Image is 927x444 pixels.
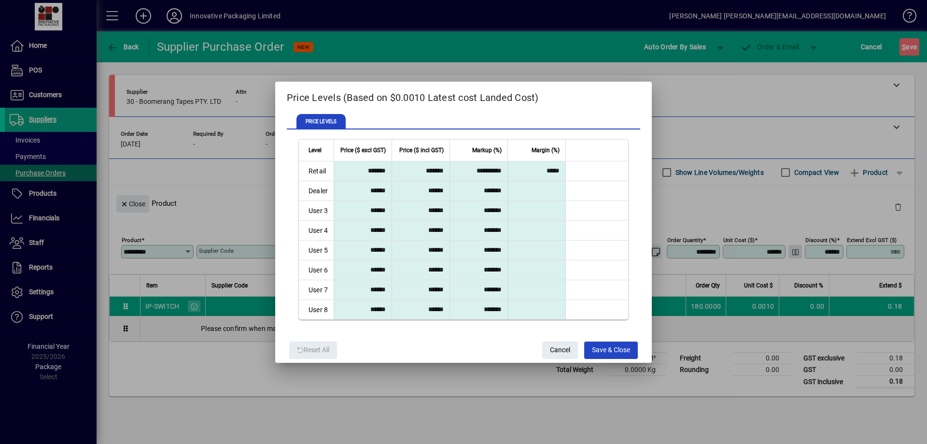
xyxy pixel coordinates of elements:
[299,161,334,181] td: Retail
[299,181,334,201] td: Dealer
[340,145,386,156] span: Price ($ excl GST)
[309,145,322,156] span: Level
[275,82,652,110] h2: Price Levels (Based on $0.0010 Latest cost Landed Cost)
[532,145,560,156] span: Margin (%)
[299,241,334,260] td: User 5
[299,201,334,221] td: User 3
[299,280,334,300] td: User 7
[542,342,578,359] button: Cancel
[550,342,570,358] span: Cancel
[472,145,502,156] span: Markup (%)
[299,221,334,241] td: User 4
[299,260,334,280] td: User 6
[592,342,630,358] span: Save & Close
[584,342,638,359] button: Save & Close
[299,300,334,319] td: User 8
[399,145,444,156] span: Price ($ incl GST)
[296,114,346,129] span: PRICE LEVELS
